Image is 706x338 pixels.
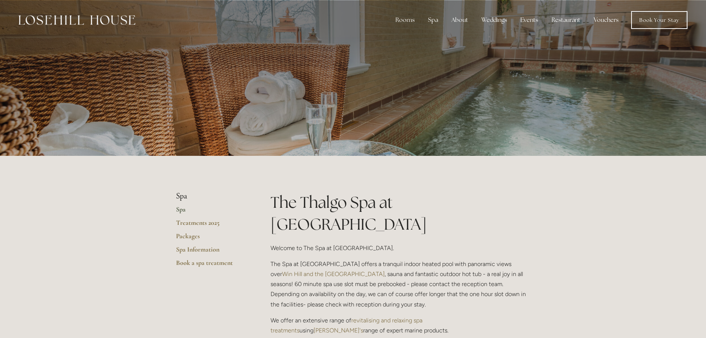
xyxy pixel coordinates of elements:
div: Spa [422,13,444,27]
div: About [445,13,474,27]
div: Events [514,13,544,27]
a: Win Hill and the [GEOGRAPHIC_DATA] [282,270,385,278]
a: Spa Information [176,245,247,259]
div: Restaurant [546,13,586,27]
a: Book Your Stay [631,11,687,29]
div: Rooms [390,13,421,27]
a: Vouchers [588,13,624,27]
a: [PERSON_NAME]'s [314,327,363,334]
p: We offer an extensive range of using range of expert marine products. [271,315,530,335]
a: Packages [176,232,247,245]
img: Losehill House [19,15,135,25]
a: Spa [176,205,247,219]
a: Treatments 2025 [176,219,247,232]
h1: The Thalgo Spa at [GEOGRAPHIC_DATA] [271,191,530,235]
p: Welcome to The Spa at [GEOGRAPHIC_DATA]. [271,243,530,253]
li: Spa [176,191,247,201]
a: Book a spa treatment [176,259,247,272]
div: Weddings [475,13,513,27]
p: The Spa at [GEOGRAPHIC_DATA] offers a tranquil indoor heated pool with panoramic views over , sau... [271,259,530,309]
